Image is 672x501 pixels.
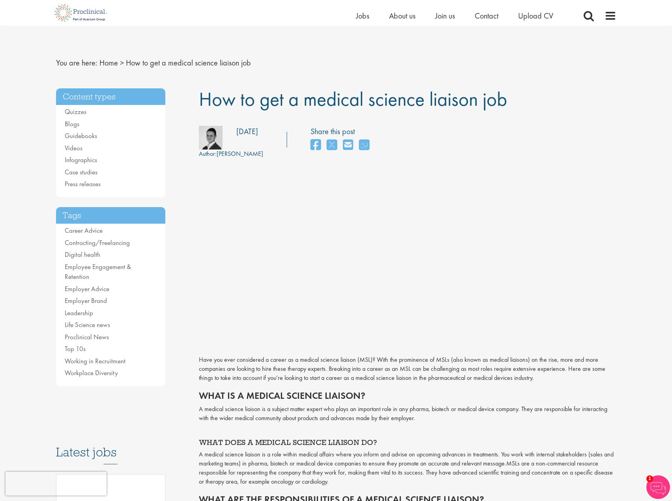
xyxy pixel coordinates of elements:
[65,131,97,140] a: Guidebooks
[475,11,498,21] a: Contact
[199,405,616,423] p: A medical science liaison is a subject matter expert who plays an important role in any pharma, b...
[65,308,93,317] a: Leadership
[126,58,251,68] span: How to get a medical science liaison job
[65,320,110,329] a: Life Science news
[199,459,613,486] span: MSLs are a non-commercial resource responsible for representing the company that they work for, m...
[343,137,353,154] a: share on email
[199,450,614,467] span: A medical science liaison is a role within medical affairs where you inform and advise on upcomin...
[120,58,124,68] span: >
[199,86,507,112] span: How to get a medical science liaison job
[65,368,118,377] a: Workplace Diversity
[65,262,131,281] a: Employee Engagement & Retention
[311,137,321,154] a: share on facebook
[518,11,553,21] a: Upload CV
[6,472,107,495] iframe: reCAPTCHA
[199,126,223,150] img: bdc0b4ec-42d7-4011-3777-08d5c2039240
[65,107,86,116] a: Quizzes
[389,11,416,21] a: About us
[56,207,166,224] h3: Tags
[646,475,653,482] span: 1
[65,155,97,164] a: Infographics
[199,179,515,353] iframe: How to become a medical science liaison
[99,58,118,68] a: breadcrumb link
[56,58,97,68] span: You are here:
[311,126,373,137] label: Share this post
[199,355,616,383] p: Have you ever considered a career as a medical science liaison (MSL)? With the prominence of MSLs...
[65,284,109,293] a: Employer Advice
[65,238,130,247] a: Contracting/Freelancing
[236,126,258,137] div: [DATE]
[65,168,97,176] a: Case studies
[199,391,616,401] h2: What is a medical science liaison?
[199,150,217,158] span: Author:
[65,250,100,259] a: Digital health
[65,144,82,152] a: Videos
[199,150,263,159] div: [PERSON_NAME]
[65,333,109,341] a: Proclinical News
[65,179,101,188] a: Press releases
[356,11,369,21] a: Jobs
[359,137,369,154] a: share on whats app
[199,437,377,447] span: WHAT DOES A MEDICAL SCIENCE LIAISON DO?
[646,475,670,499] img: Chatbot
[65,296,107,305] a: Employer Brand
[65,226,103,235] a: Career Advice
[56,426,166,464] h3: Latest jobs
[65,344,86,353] a: Top 10s
[65,357,125,365] a: Working in Recruitment
[435,11,455,21] a: Join us
[65,120,79,128] a: Blogs
[327,137,337,154] a: share on twitter
[56,88,166,105] h3: Content types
